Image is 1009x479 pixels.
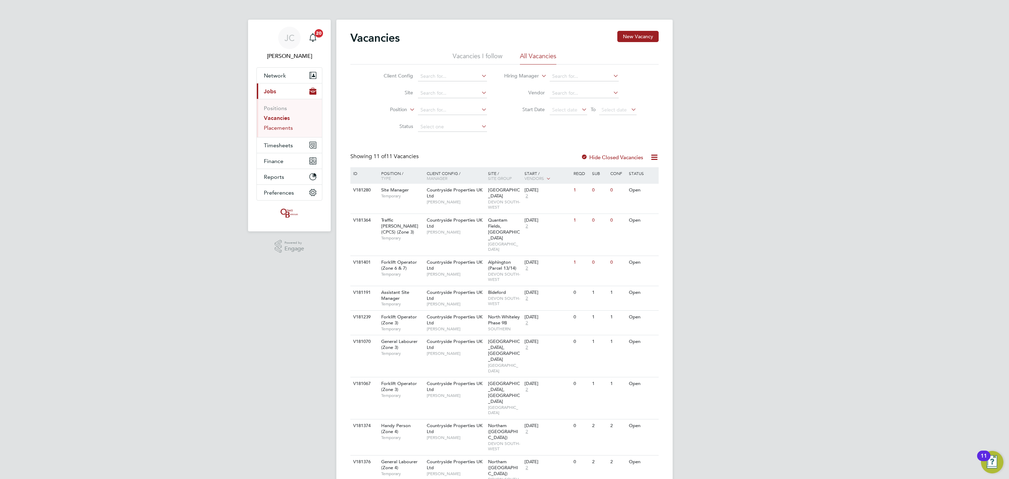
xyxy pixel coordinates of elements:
span: Temporary [381,435,423,440]
span: Forklift Operator (Zone 3) [381,314,417,326]
div: 0 [572,456,590,468]
div: 0 [590,184,609,197]
span: Type [381,175,391,181]
span: To [589,105,598,114]
div: 1 [609,377,627,390]
span: [GEOGRAPHIC_DATA] [488,363,521,373]
span: 2 [524,345,529,351]
span: Temporary [381,471,423,477]
div: V181280 [351,184,376,197]
span: Northam ([GEOGRAPHIC_DATA]) [488,423,518,440]
a: JC[PERSON_NAME] [256,27,322,60]
nav: Main navigation [248,20,331,231]
span: Manager [427,175,447,181]
span: Site Group [488,175,512,181]
div: Open [627,311,658,324]
span: General Labourer (Zone 4) [381,459,418,471]
div: 1 [590,311,609,324]
div: Conf [609,167,627,179]
button: Timesheets [257,137,322,153]
div: [DATE] [524,187,570,193]
span: [GEOGRAPHIC_DATA] [488,187,520,199]
span: Select date [552,107,577,113]
div: Open [627,256,658,269]
div: Open [627,286,658,299]
span: Quantam Fields, [GEOGRAPHIC_DATA] [488,217,520,241]
div: V181067 [351,377,376,390]
span: Countryside Properties UK Ltd [427,338,482,350]
span: [PERSON_NAME] [427,393,485,398]
button: Jobs [257,83,322,99]
div: 1 [590,286,609,299]
div: 0 [572,311,590,324]
a: Positions [264,105,287,112]
input: Search for... [550,72,619,81]
span: [PERSON_NAME] [427,271,485,277]
span: North Whiteley Phase 9B [488,314,520,326]
div: 0 [572,335,590,348]
button: Open Resource Center, 11 new notifications [981,451,1003,473]
span: Assistant Site Manager [381,289,409,301]
div: [DATE] [524,339,570,345]
span: 2 [524,387,529,393]
div: Client Config / [425,167,486,184]
span: General Labourer (Zone 3) [381,338,418,350]
div: V181374 [351,419,376,432]
span: Select date [602,107,627,113]
div: 0 [572,286,590,299]
div: [DATE] [524,217,570,223]
span: [PERSON_NAME] [427,471,485,477]
div: 0 [609,184,627,197]
span: Temporary [381,393,423,398]
span: Countryside Properties UK Ltd [427,423,482,434]
span: 2 [524,320,529,326]
span: 2 [524,465,529,471]
span: 11 Vacancies [373,153,419,160]
span: DEVON SOUTH-WEST [488,441,521,452]
span: Countryside Properties UK Ltd [427,217,482,229]
div: 2 [590,419,609,432]
div: V181376 [351,456,376,468]
span: Network [264,72,286,79]
input: Search for... [418,105,487,115]
span: 20 [315,29,323,38]
span: 2 [524,429,529,435]
span: [PERSON_NAME] [427,351,485,356]
div: [DATE] [524,259,570,265]
img: oneillandbrennan-logo-retina.png [279,208,300,219]
div: V181401 [351,256,376,269]
div: 0 [609,256,627,269]
div: Open [627,214,658,227]
label: Hide Closed Vacancies [581,154,643,161]
div: 1 [590,377,609,390]
span: 2 [524,296,529,302]
span: Alphington (Parcel 13/14) [488,259,516,271]
a: Placements [264,124,293,131]
span: 2 [524,265,529,271]
div: Start / [523,167,572,185]
div: 1 [609,335,627,348]
span: DEVON SOUTH-WEST [488,199,521,210]
span: Temporary [381,301,423,307]
div: Open [627,184,658,197]
div: 0 [590,214,609,227]
div: Sub [590,167,609,179]
span: Timesheets [264,142,293,149]
div: [DATE] [524,459,570,465]
div: 1 [572,256,590,269]
span: Handy Person (Zone 4) [381,423,411,434]
input: Search for... [550,88,619,98]
div: 1 [590,335,609,348]
div: Reqd [572,167,590,179]
li: Vacancies I follow [453,52,502,65]
button: Preferences [257,185,322,200]
a: 20 [306,27,320,49]
div: V181239 [351,311,376,324]
span: Bideford [488,289,506,295]
span: [PERSON_NAME] [427,326,485,332]
span: Countryside Properties UK Ltd [427,289,482,301]
span: Forklift Operator (Zone 3) [381,380,417,392]
span: Traffic [PERSON_NAME] (CPCS) (Zone 3) [381,217,418,235]
span: DEVON SOUTH-WEST [488,271,521,282]
span: Temporary [381,193,423,199]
